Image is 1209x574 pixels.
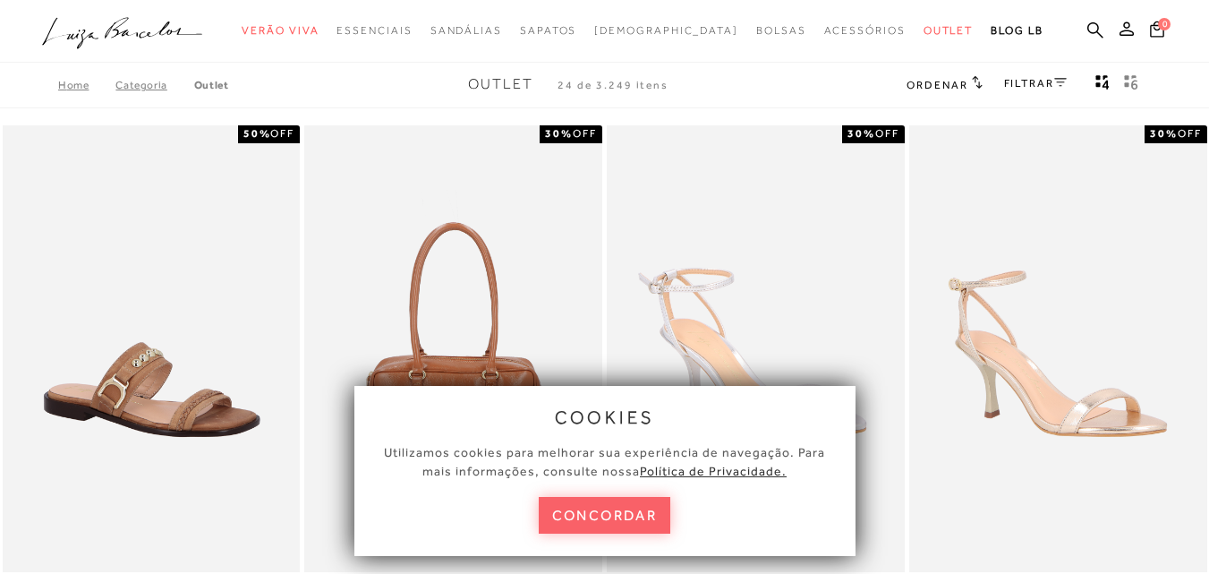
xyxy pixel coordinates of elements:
span: BLOG LB [991,24,1043,37]
a: FILTRAR [1004,77,1067,90]
span: OFF [573,127,597,140]
button: Mostrar 4 produtos por linha [1090,73,1115,97]
button: gridText6Desc [1119,73,1144,97]
img: RASTEIRA WESTERN EM COURO MARROM AMARULA [4,128,299,570]
span: [DEMOGRAPHIC_DATA] [594,24,738,37]
a: categoryNavScreenReaderText [824,14,906,47]
span: Essenciais [336,24,412,37]
span: Sandálias [430,24,502,37]
span: Acessórios [824,24,906,37]
a: categoryNavScreenReaderText [756,14,806,47]
span: OFF [1178,127,1202,140]
span: Verão Viva [242,24,319,37]
a: BLOG LB [991,14,1043,47]
a: Outlet [194,79,229,91]
strong: 50% [243,127,271,140]
a: Política de Privacidade. [640,464,787,478]
span: Ordenar [907,79,967,91]
span: 24 de 3.249 itens [558,79,668,91]
img: SANDÁLIA DE TIRAS FINAS METALIZADA PRATA E SALTO ALTO FINO [609,128,903,570]
a: SANDÁLIA DE TIRAS FINAS METALIZADA PRATA E SALTO ALTO FINO SANDÁLIA DE TIRAS FINAS METALIZADA PRA... [609,128,903,570]
span: cookies [555,407,655,427]
a: categoryNavScreenReaderText [430,14,502,47]
span: Sapatos [520,24,576,37]
button: concordar [539,497,671,534]
img: SANDÁLIA DE TIRAS FINAS METALIZADA DOURADA E SALTO ALTO FINO [911,128,1205,570]
a: Categoria [115,79,193,91]
span: Outlet [468,76,533,92]
a: RASTEIRA WESTERN EM COURO MARROM AMARULA RASTEIRA WESTERN EM COURO MARROM AMARULA [4,128,299,570]
button: 0 [1145,20,1170,44]
img: BOLSA RETANGULAR COM ALÇAS ALONGADAS EM COURO CARAMELO MÉDIA [306,128,600,570]
a: categoryNavScreenReaderText [242,14,319,47]
span: Bolsas [756,24,806,37]
a: categoryNavScreenReaderText [520,14,576,47]
a: categoryNavScreenReaderText [336,14,412,47]
a: BOLSA RETANGULAR COM ALÇAS ALONGADAS EM COURO CARAMELO MÉDIA BOLSA RETANGULAR COM ALÇAS ALONGADAS... [306,128,600,570]
a: SANDÁLIA DE TIRAS FINAS METALIZADA DOURADA E SALTO ALTO FINO SANDÁLIA DE TIRAS FINAS METALIZADA D... [911,128,1205,570]
span: OFF [270,127,294,140]
span: 0 [1158,18,1171,30]
strong: 30% [1150,127,1178,140]
strong: 30% [847,127,875,140]
a: categoryNavScreenReaderText [924,14,974,47]
a: Home [58,79,115,91]
strong: 30% [545,127,573,140]
span: OFF [875,127,899,140]
span: Utilizamos cookies para melhorar sua experiência de navegação. Para mais informações, consulte nossa [384,445,825,478]
a: noSubCategoriesText [594,14,738,47]
span: Outlet [924,24,974,37]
